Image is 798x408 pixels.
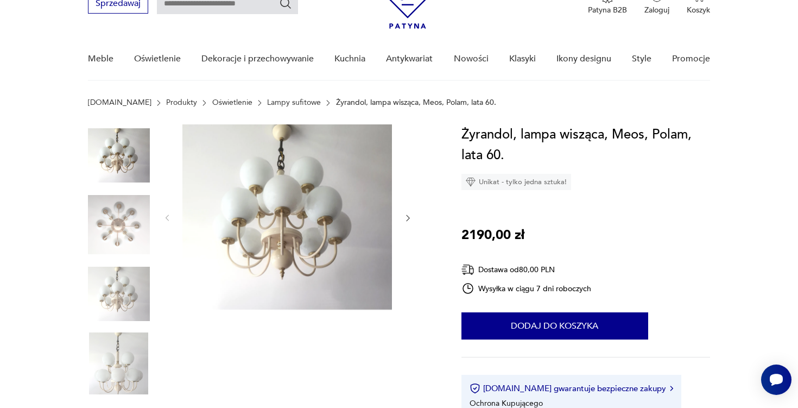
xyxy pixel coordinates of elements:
p: Zaloguj [644,5,669,15]
iframe: Smartsupp widget button [761,365,791,395]
a: [DOMAIN_NAME] [88,98,151,107]
a: Oświetlenie [212,98,252,107]
a: Lampy sufitowe [267,98,321,107]
img: Zdjęcie produktu Żyrandol, lampa wisząca, Meos, Polam, lata 60. [88,332,150,394]
a: Klasyki [509,38,536,80]
img: Ikona strzałki w prawo [670,386,673,391]
p: Żyrandol, lampa wisząca, Meos, Polam, lata 60. [336,98,496,107]
p: Koszyk [687,5,710,15]
img: Ikona dostawy [461,263,474,277]
div: Wysyłka w ciągu 7 dni roboczych [461,282,592,295]
a: Style [632,38,651,80]
a: Produkty [166,98,197,107]
a: Nowości [454,38,489,80]
a: Sprzedawaj [88,1,148,8]
img: Ikona certyfikatu [470,383,480,394]
a: Oświetlenie [134,38,181,80]
a: Kuchnia [334,38,365,80]
p: 2190,00 zł [461,225,524,246]
div: Unikat - tylko jedna sztuka! [461,174,571,190]
button: [DOMAIN_NAME] gwarantuje bezpieczne zakupy [470,383,673,394]
h1: Żyrandol, lampa wisząca, Meos, Polam, lata 60. [461,124,711,166]
img: Ikona diamentu [466,177,476,187]
button: Dodaj do koszyka [461,312,648,340]
a: Dekoracje i przechowywanie [201,38,314,80]
img: Zdjęcie produktu Żyrandol, lampa wisząca, Meos, Polam, lata 60. [88,194,150,256]
img: Zdjęcie produktu Żyrandol, lampa wisząca, Meos, Polam, lata 60. [88,124,150,186]
a: Meble [88,38,113,80]
a: Ikony designu [556,38,611,80]
a: Antykwariat [386,38,433,80]
img: Zdjęcie produktu Żyrandol, lampa wisząca, Meos, Polam, lata 60. [88,263,150,325]
a: Promocje [672,38,710,80]
img: Zdjęcie produktu Żyrandol, lampa wisząca, Meos, Polam, lata 60. [182,124,392,310]
p: Patyna B2B [588,5,627,15]
div: Dostawa od 80,00 PLN [461,263,592,277]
